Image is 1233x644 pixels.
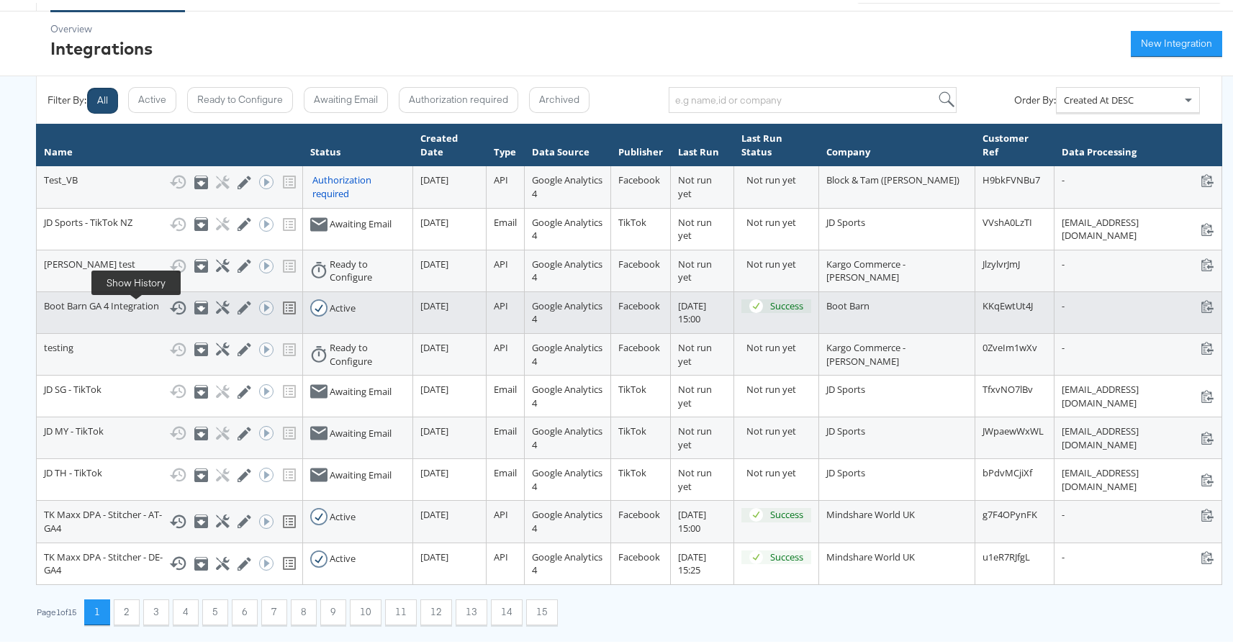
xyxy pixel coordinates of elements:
span: Email [494,422,517,435]
div: Awaiting Email [330,214,392,228]
span: Not run yet [678,380,712,407]
span: Not run yet [678,463,712,490]
svg: View missing tracking codes [281,296,298,314]
span: JWpaewWxWL [983,422,1044,435]
button: 11 [385,597,417,622]
span: u1eR7RJfgL [983,548,1030,561]
span: API [494,505,508,518]
span: API [494,255,508,268]
th: Created Date [413,122,487,163]
div: Ready to Configure [330,338,405,365]
span: Google Analytics 4 [532,422,602,448]
span: Not run yet [678,338,712,365]
div: Order By: [1014,91,1056,104]
span: 0ZveIm1wXv [983,338,1037,351]
span: Google Analytics 4 [532,463,602,490]
div: [EMAIL_ADDRESS][DOMAIN_NAME] [1062,463,1214,490]
th: Name [37,122,303,163]
span: Google Analytics 4 [532,171,602,197]
span: Facebook [618,255,660,268]
th: Company [819,122,975,163]
div: Awaiting Email [330,466,392,479]
span: Not run yet [678,255,712,281]
div: TK Maxx DPA - Stitcher - DE-GA4 [44,548,295,574]
span: [DATE] [420,548,448,561]
button: 7 [261,597,287,622]
div: Active [330,549,356,563]
span: TikTok [618,463,646,476]
span: [DATE] [420,255,448,268]
div: Authorization required [312,171,405,197]
button: All [87,85,118,111]
div: TK Maxx DPA - Stitcher - AT-GA4 [44,505,295,532]
span: JD Sports [826,422,865,435]
button: 4 [173,597,199,622]
button: 14 [491,597,523,622]
button: Show History [169,296,184,314]
div: - [1062,296,1214,310]
button: Ready to Configure [187,84,293,110]
div: Active [330,507,356,521]
th: Data Source [525,122,611,163]
div: Not run yet [746,213,811,227]
span: [DATE] [420,338,448,351]
button: Authorization required [399,84,518,110]
span: Facebook [618,171,660,183]
th: Data Processing [1054,122,1221,163]
span: [DATE] 15:00 [678,505,706,532]
span: JD Sports [826,380,865,393]
span: Facebook [618,548,660,561]
button: 9 [320,597,346,622]
input: e.g name,id or company [669,84,957,110]
span: Email [494,463,517,476]
span: VVshA0LzTI [983,213,1032,226]
span: TikTok [618,380,646,393]
div: JD TH - TikTok [44,463,295,481]
span: Boot Barn [826,296,870,309]
span: [DATE] [420,422,448,435]
th: Status [302,122,412,163]
div: Not run yet [746,463,811,477]
span: [DATE] 15:00 [678,296,706,323]
div: - [1062,338,1214,352]
div: - [1062,505,1214,519]
div: JD Sports - TikTok NZ [44,213,295,230]
div: Filter By: [48,91,86,104]
span: TikTok [618,213,646,226]
span: bPdvMCjiXf [983,463,1032,476]
button: 5 [202,597,228,622]
button: 1 [84,597,110,622]
button: 3 [143,597,169,622]
div: Success [770,548,803,561]
span: Google Analytics 4 [532,213,602,240]
button: 13 [456,597,487,622]
span: Facebook [618,505,660,518]
span: Facebook [618,296,660,309]
span: H9bkFVNBu7 [983,171,1040,183]
div: [PERSON_NAME] test [44,255,295,272]
span: JlzylvrJmJ [983,255,1020,268]
span: Kargo Commerce - [PERSON_NAME] [826,255,905,281]
span: API [494,171,508,183]
div: Not run yet [746,380,811,394]
button: 6 [232,597,258,622]
span: Created At DESC [1064,91,1134,104]
span: [DATE] 15:25 [678,548,706,574]
div: - [1062,171,1214,184]
span: Mindshare World UK [826,505,915,518]
svg: View missing tracking codes [281,552,298,569]
th: Last Run [670,122,733,163]
span: Google Analytics 4 [532,296,602,323]
span: g7F4OPynFK [983,505,1037,518]
div: Awaiting Email [330,424,392,437]
div: Success [770,296,803,310]
span: Google Analytics 4 [532,548,602,574]
span: Facebook [618,338,660,351]
div: Not run yet [746,255,811,268]
div: - [1062,255,1214,268]
span: API [494,548,508,561]
button: 12 [420,597,452,622]
div: Not run yet [746,338,811,352]
button: 2 [114,597,140,622]
span: Google Analytics 4 [532,380,602,407]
